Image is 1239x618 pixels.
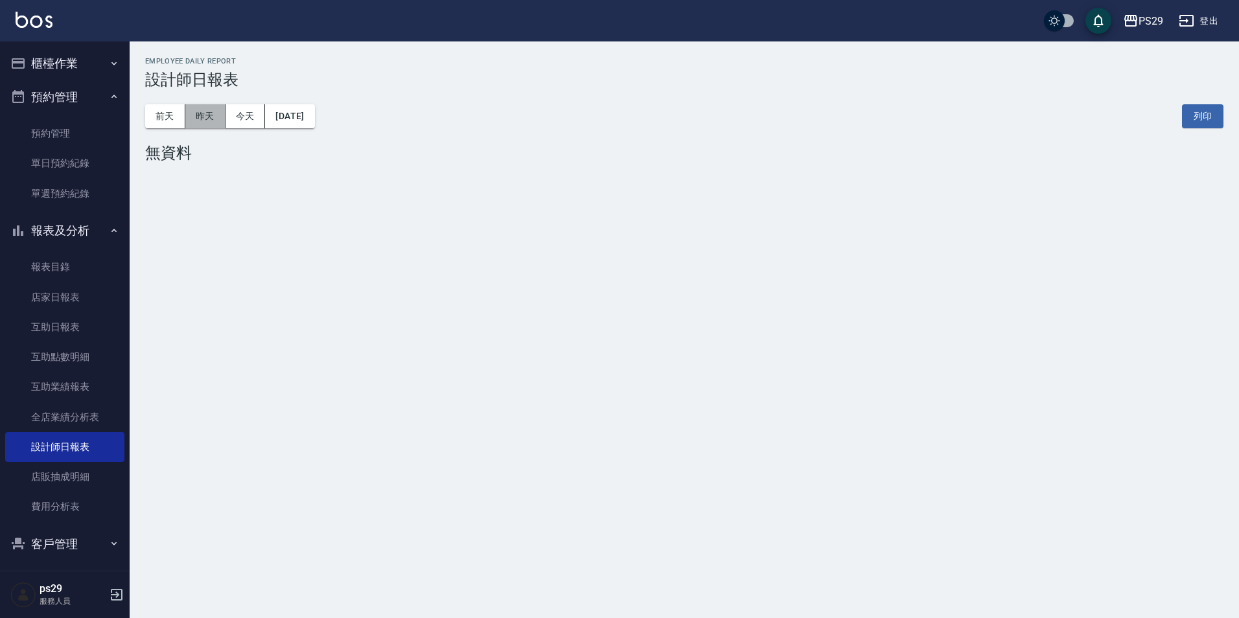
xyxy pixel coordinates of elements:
[5,432,124,462] a: 設計師日報表
[5,527,124,561] button: 客戶管理
[145,144,1223,162] div: 無資料
[1085,8,1111,34] button: save
[5,119,124,148] a: 預約管理
[5,47,124,80] button: 櫃檯作業
[1118,8,1168,34] button: PS29
[5,80,124,114] button: 預約管理
[5,560,124,594] button: 商品管理
[185,104,226,128] button: 昨天
[1174,9,1223,33] button: 登出
[145,71,1223,89] h3: 設計師日報表
[5,252,124,282] a: 報表目錄
[1139,13,1163,29] div: PS29
[5,148,124,178] a: 單日預約紀錄
[5,282,124,312] a: 店家日報表
[5,402,124,432] a: 全店業績分析表
[265,104,314,128] button: [DATE]
[40,582,106,595] h5: ps29
[5,312,124,342] a: 互助日報表
[5,462,124,492] a: 店販抽成明細
[16,12,52,28] img: Logo
[5,342,124,372] a: 互助點數明細
[1182,104,1223,128] button: 列印
[145,104,185,128] button: 前天
[10,582,36,608] img: Person
[5,179,124,209] a: 單週預約紀錄
[5,492,124,521] a: 費用分析表
[40,595,106,607] p: 服務人員
[145,57,1223,65] h2: Employee Daily Report
[226,104,266,128] button: 今天
[5,214,124,247] button: 報表及分析
[5,372,124,402] a: 互助業績報表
